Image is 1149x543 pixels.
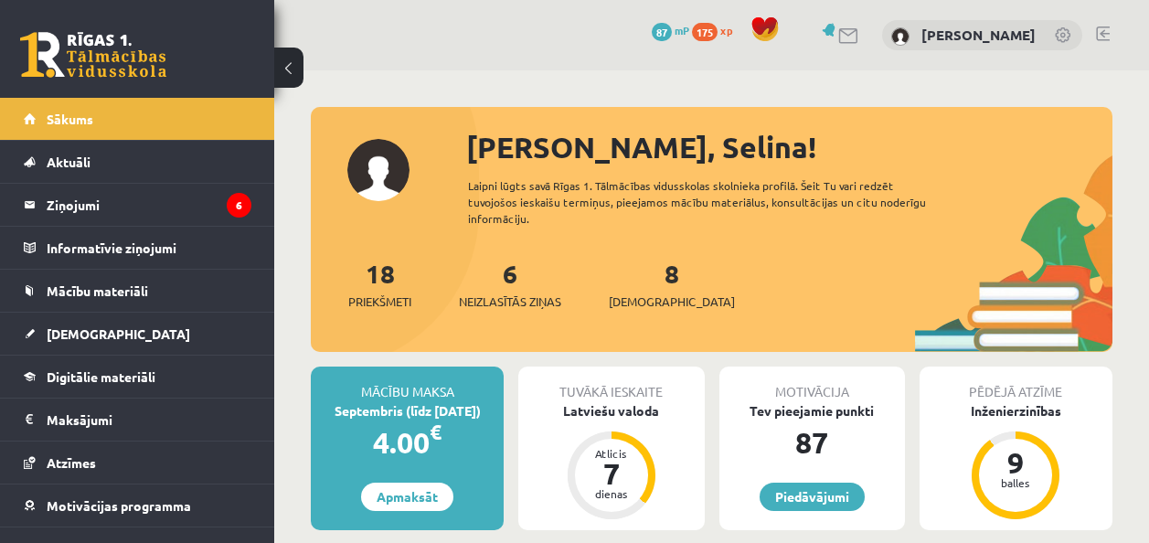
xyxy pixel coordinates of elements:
div: Atlicis [584,448,639,459]
span: 87 [652,23,672,41]
span: € [430,419,442,445]
span: Digitālie materiāli [47,368,155,385]
span: Mācību materiāli [47,282,148,299]
span: [DEMOGRAPHIC_DATA] [47,325,190,342]
legend: Maksājumi [47,399,251,441]
span: Atzīmes [47,454,96,471]
legend: Informatīvie ziņojumi [47,227,251,269]
a: Mācību materiāli [24,270,251,312]
div: Pēdējā atzīme [920,367,1112,401]
a: Apmaksāt [361,483,453,511]
a: Motivācijas programma [24,484,251,527]
div: 7 [584,459,639,488]
legend: Ziņojumi [47,184,251,226]
div: Mācību maksa [311,367,504,401]
a: Atzīmes [24,442,251,484]
div: balles [988,477,1043,488]
div: 9 [988,448,1043,477]
span: Aktuāli [47,154,90,170]
a: [DEMOGRAPHIC_DATA] [24,313,251,355]
div: 87 [719,421,905,464]
div: Septembris (līdz [DATE]) [311,401,504,421]
a: Inženierzinības 9 balles [920,401,1112,522]
a: Latviešu valoda Atlicis 7 dienas [518,401,704,522]
a: Aktuāli [24,141,251,183]
a: [PERSON_NAME] [921,26,1036,44]
a: Informatīvie ziņojumi [24,227,251,269]
i: 6 [227,193,251,218]
a: Digitālie materiāli [24,356,251,398]
a: 8[DEMOGRAPHIC_DATA] [609,257,735,311]
span: mP [675,23,689,37]
a: Maksājumi [24,399,251,441]
div: [PERSON_NAME], Selina! [466,125,1112,169]
div: Inženierzinības [920,401,1112,421]
div: Latviešu valoda [518,401,704,421]
span: [DEMOGRAPHIC_DATA] [609,293,735,311]
a: 87 mP [652,23,689,37]
span: 175 [692,23,718,41]
span: Priekšmeti [348,293,411,311]
div: 4.00 [311,421,504,464]
a: Rīgas 1. Tālmācības vidusskola [20,32,166,78]
span: xp [720,23,732,37]
div: Tev pieejamie punkti [719,401,905,421]
div: Tuvākā ieskaite [518,367,704,401]
a: Sākums [24,98,251,140]
span: Neizlasītās ziņas [459,293,561,311]
div: Motivācija [719,367,905,401]
span: Motivācijas programma [47,497,191,514]
img: Selina Zaglula [891,27,910,46]
a: 175 xp [692,23,741,37]
a: 18Priekšmeti [348,257,411,311]
span: Sākums [47,111,93,127]
div: Laipni lūgts savā Rīgas 1. Tālmācības vidusskolas skolnieka profilā. Šeit Tu vari redzēt tuvojošo... [468,177,949,227]
a: 6Neizlasītās ziņas [459,257,561,311]
div: dienas [584,488,639,499]
a: Piedāvājumi [760,483,865,511]
a: Ziņojumi6 [24,184,251,226]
